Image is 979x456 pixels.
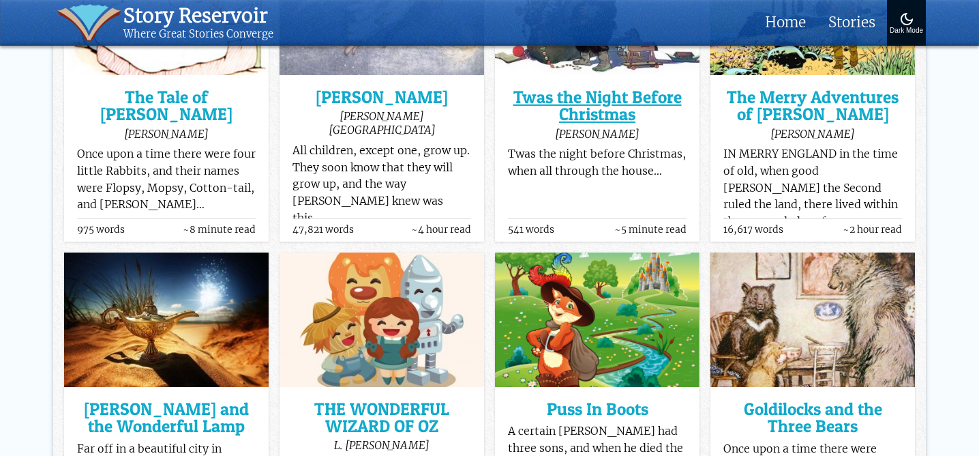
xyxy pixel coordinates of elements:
span: ~5 minute read [614,225,687,235]
span: 975 words [77,225,125,235]
img: Goldilocks and the Three Bears [710,253,915,387]
a: [PERSON_NAME] [292,89,472,106]
p: All children, except one, grow up. They soon know that they will grow up, and the way [PERSON_NAM... [292,143,472,227]
a: Puss In Boots [508,401,687,418]
p: IN MERRY ENGLAND in the time of old, when good [PERSON_NAME] the Second ruled the land, there liv... [723,146,903,298]
a: Goldilocks and the Three Bears [723,401,903,436]
a: [PERSON_NAME] and the Wonderful Lamp [77,401,256,436]
a: THE WONDERFUL WIZARD OF OZ [292,401,472,436]
span: ~4 hour read [411,225,471,235]
div: L. [PERSON_NAME] [292,438,472,452]
div: [PERSON_NAME] [508,127,687,141]
img: Puss In Boots [495,253,699,387]
span: ~2 hour read [843,225,902,235]
a: The Merry Adventures of [PERSON_NAME] [723,89,903,124]
a: Twas the Night Before Christmas [508,89,687,124]
p: Once upon a time there were four little Rabbits, and their names were Flopsy, Mopsy, Cotton-tail,... [77,146,256,214]
div: Story Reservoir [123,4,273,28]
span: 47,821 words [292,225,354,235]
div: Where Great Stories Converge [123,28,273,41]
div: Dark Mode [890,27,923,35]
img: Turn On Dark Mode [899,11,915,27]
p: Twas the night before Christmas, when all through the house… [508,146,687,180]
img: Aladdin and the Wonderful Lamp [64,253,269,387]
span: ~8 minute read [183,225,256,235]
div: [PERSON_NAME] [77,127,256,141]
span: 541 words [508,225,554,235]
div: [PERSON_NAME] [723,127,903,141]
img: THE WONDERFUL WIZARD OF OZ [280,253,484,387]
img: icon of book with waver spilling out. [57,4,121,41]
span: 16,617 words [723,225,783,235]
a: The Tale of [PERSON_NAME] [77,89,256,124]
div: [PERSON_NAME][GEOGRAPHIC_DATA] [292,109,472,137]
